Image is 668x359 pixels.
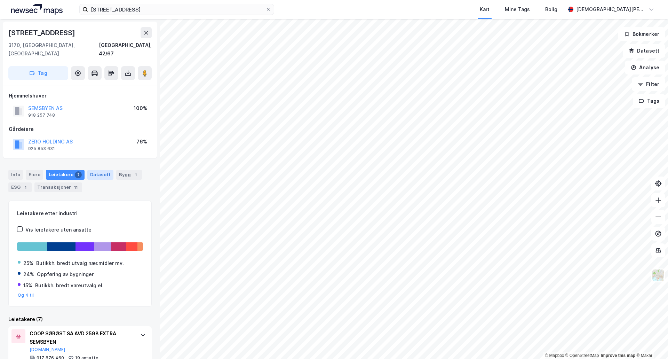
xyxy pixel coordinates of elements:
div: Eiere [26,170,43,180]
div: Butikkh. bredt utvalg nær.midler mv. [36,259,124,267]
div: 1 [22,184,29,191]
div: Butikkh. bredt vareutvalg el. [35,281,104,290]
div: COOP SØRØST SA AVD 2598 EXTRA SEMSBYEN [30,329,133,346]
div: Hjemmelshaver [9,92,151,100]
div: [GEOGRAPHIC_DATA], 42/67 [99,41,152,58]
div: ESG [8,182,32,192]
button: Analyse [625,61,665,75]
div: 925 853 631 [28,146,55,151]
button: [DOMAIN_NAME] [30,347,65,352]
div: 76% [136,138,147,146]
div: Leietakere [46,170,85,180]
div: Vis leietakere uten ansatte [25,226,92,234]
div: Info [8,170,23,180]
a: Mapbox [545,353,564,358]
button: Og 4 til [18,292,34,298]
div: Kontrollprogram for chat [633,326,668,359]
div: Bygg [116,170,142,180]
div: [DEMOGRAPHIC_DATA][PERSON_NAME] [576,5,646,14]
img: Z [652,269,665,282]
img: logo.a4113a55bc3d86da70a041830d287a7e.svg [11,4,63,15]
div: 25% [23,259,33,267]
div: [STREET_ADDRESS] [8,27,77,38]
div: 24% [23,270,34,279]
div: Transaksjoner [34,182,82,192]
div: Gårdeiere [9,125,151,133]
a: OpenStreetMap [565,353,599,358]
div: Mine Tags [505,5,530,14]
div: 918 257 748 [28,112,55,118]
button: Tag [8,66,68,80]
button: Bokmerker [618,27,665,41]
iframe: Chat Widget [633,326,668,359]
div: 15% [23,281,32,290]
div: 100% [134,104,147,112]
button: Datasett [623,44,665,58]
div: Leietakere (7) [8,315,152,323]
button: Filter [632,77,665,91]
div: Leietakere etter industri [17,209,143,218]
div: Oppføring av bygninger [37,270,94,279]
input: Søk på adresse, matrikkel, gårdeiere, leietakere eller personer [88,4,265,15]
a: Improve this map [601,353,635,358]
div: 7 [75,171,82,178]
div: 11 [72,184,79,191]
button: Tags [633,94,665,108]
div: 1 [132,171,139,178]
div: 3170, [GEOGRAPHIC_DATA], [GEOGRAPHIC_DATA] [8,41,99,58]
div: Kart [480,5,490,14]
div: Datasett [87,170,113,180]
div: Bolig [545,5,557,14]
